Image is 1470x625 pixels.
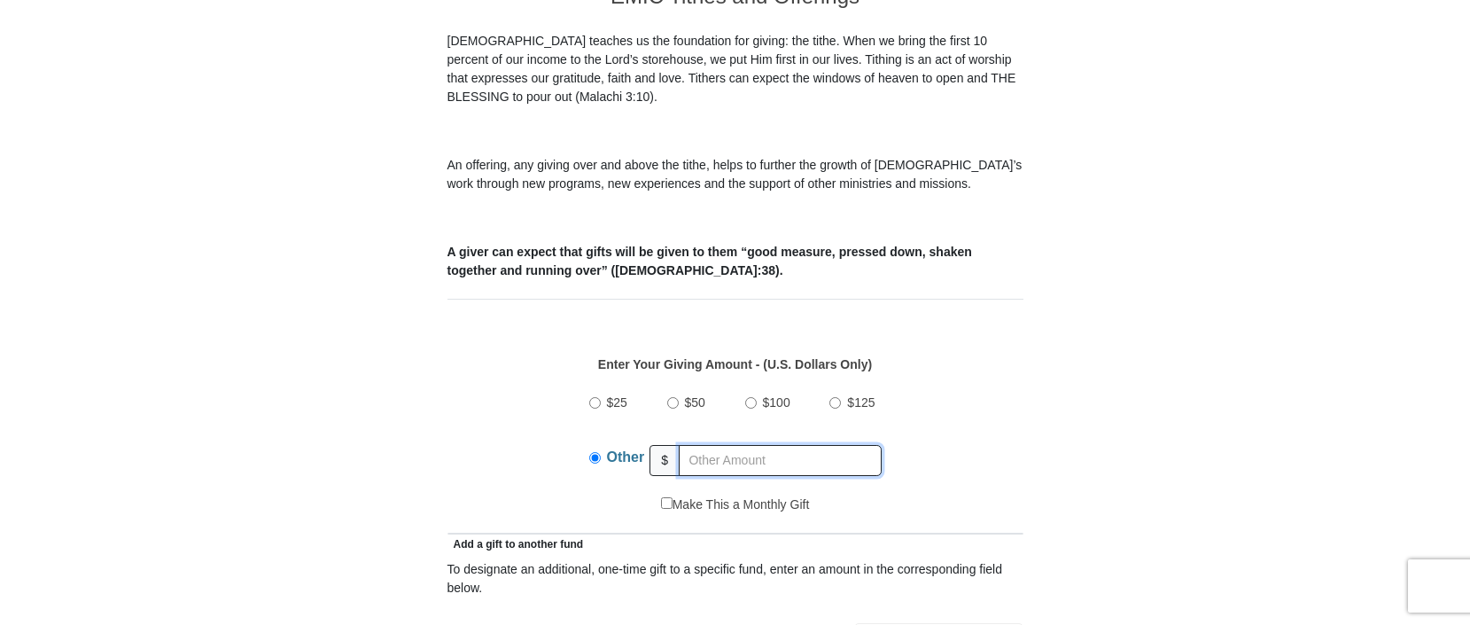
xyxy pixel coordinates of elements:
[447,156,1023,193] p: An offering, any giving over and above the tithe, helps to further the growth of [DEMOGRAPHIC_DAT...
[607,449,645,465] span: Other
[847,395,875,410] span: $125
[447,32,1023,106] p: [DEMOGRAPHIC_DATA] teaches us the foundation for giving: the tithe. When we bring the first 10 pe...
[447,245,972,277] b: A giver can expect that gifts will be given to them “good measure, pressed down, shaken together ...
[607,395,627,410] span: $25
[661,496,810,514] label: Make This a Monthly Gift
[598,357,872,371] strong: Enter Your Giving Amount - (U.S. Dollars Only)
[447,560,1023,598] div: To designate an additional, one-time gift to a specific fund, enter an amount in the correspondin...
[685,395,705,410] span: $50
[649,445,680,476] span: $
[661,497,673,509] input: Make This a Monthly Gift
[679,445,882,476] input: Other Amount
[447,538,584,551] span: Add a gift to another fund
[763,395,790,410] span: $100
